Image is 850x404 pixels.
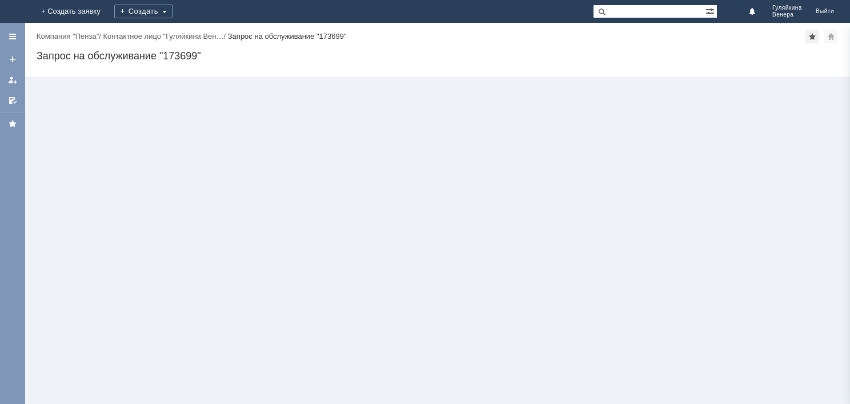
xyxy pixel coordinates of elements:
div: Запрос на обслуживание "173699" [37,50,839,62]
div: Сделать домашней страницей [824,30,838,43]
div: Запрос на обслуживание "173699" [228,32,347,41]
div: / [37,32,103,41]
div: Создать [114,5,173,18]
a: Контактное лицо "Гуляйкина Вен… [103,32,224,41]
a: Мои заявки [3,71,22,89]
div: Добавить в избранное [805,30,819,43]
a: Создать заявку [3,50,22,68]
span: Гуляйкина [772,5,802,11]
span: Расширенный поиск [705,5,717,16]
div: / [103,32,228,41]
a: Компания "Пенза" [37,32,99,41]
span: Венера [772,11,802,18]
a: Мои согласования [3,91,22,110]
